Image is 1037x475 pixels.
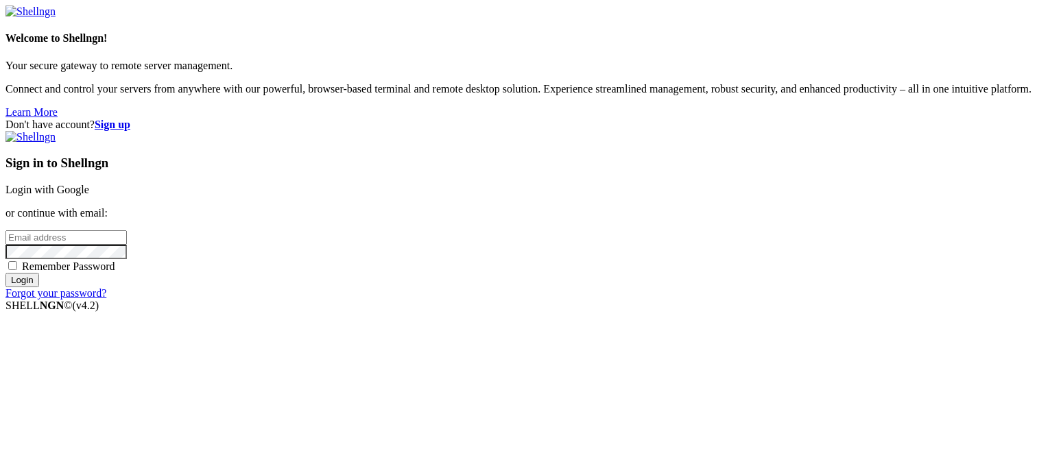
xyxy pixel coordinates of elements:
[5,60,1032,72] p: Your secure gateway to remote server management.
[5,5,56,18] img: Shellngn
[5,119,1032,131] div: Don't have account?
[5,207,1032,219] p: or continue with email:
[5,184,89,195] a: Login with Google
[95,119,130,130] a: Sign up
[5,131,56,143] img: Shellngn
[5,230,127,245] input: Email address
[5,287,106,299] a: Forgot your password?
[5,300,99,311] span: SHELL ©
[5,32,1032,45] h4: Welcome to Shellngn!
[40,300,64,311] b: NGN
[5,156,1032,171] h3: Sign in to Shellngn
[5,273,39,287] input: Login
[8,261,17,270] input: Remember Password
[73,300,99,311] span: 4.2.0
[5,83,1032,95] p: Connect and control your servers from anywhere with our powerful, browser-based terminal and remo...
[5,106,58,118] a: Learn More
[22,260,115,272] span: Remember Password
